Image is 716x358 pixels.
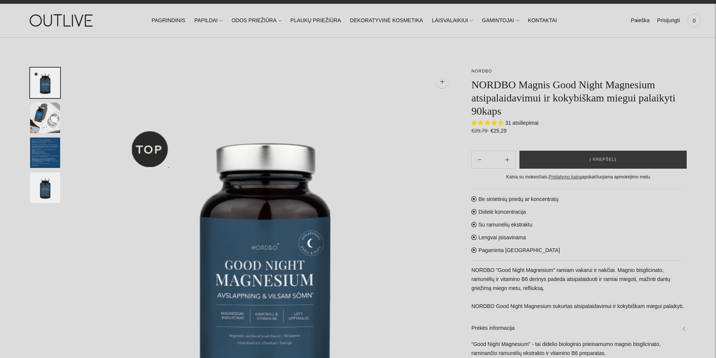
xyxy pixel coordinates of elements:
[15,8,109,33] img: OUTLIVE
[472,151,487,169] button: Add product quantity
[471,69,492,73] a: NORDBO
[490,128,507,134] span: €25,29
[549,174,582,180] a: Pristatymo kaina
[471,120,505,126] span: 4.71 stars
[432,12,473,29] a: LAISVALAIKIUI
[528,12,557,29] a: KONTAKTAI
[687,12,701,29] a: 0
[30,137,60,168] button: Translation missing: en.general.accessibility.image_thumbail
[471,78,686,118] h1: NORDBO Magnis Good Night Magnesium atsipalaidavimui ir kokybiškam miegui palaikyti 90kaps
[151,12,185,29] a: PAGRINDINIS
[505,120,539,126] span: 31 atsiliepimai
[471,266,686,311] p: NORDBO "Good Night Magnesium" ramiam vakarui ir nakčiai. Magnio bisglicinato, ramunėlių ir vitami...
[471,173,686,181] div: Kaina su mokesčiais. apskaičiuojama apmokėjimo metu.
[471,128,489,134] s: €29,79
[30,172,60,203] button: Translation missing: en.general.accessibility.image_thumbail
[631,12,649,29] a: Paieška
[30,68,60,98] button: Translation missing: en.general.accessibility.image_thumbail
[590,156,616,163] span: Į krepšelį
[291,12,341,29] a: PLAUKŲ PRIEŽIŪRA
[657,12,680,29] a: Prisijungti
[487,154,499,165] input: Product quantity
[519,151,687,169] button: Į krepšelį
[482,12,519,29] a: GAMINTOJAI
[350,12,423,29] a: DEKORATYVINĖ KOSMETIKA
[30,103,60,133] button: Translation missing: en.general.accessibility.image_thumbail
[232,12,282,29] a: ODOS PRIEŽIŪRA
[471,316,686,340] a: Prekės informacija
[689,15,699,26] span: 0
[194,12,223,29] a: PAPILDAI
[499,151,515,169] button: Subtract product quantity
